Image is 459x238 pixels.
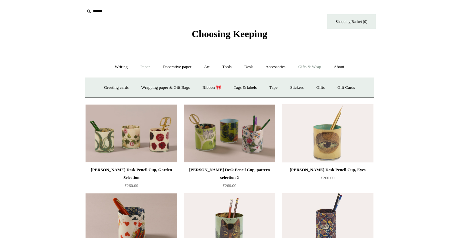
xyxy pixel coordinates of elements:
[192,28,267,39] span: Choosing Keeping
[327,14,376,29] a: Shopping Basket (0)
[283,166,372,174] div: [PERSON_NAME] Desk Pencil Cup, Eyes
[184,104,275,162] img: John Derian Desk Pencil Cup, pattern selection 2
[260,58,291,76] a: Accessories
[192,34,267,38] a: Choosing Keeping
[264,79,283,96] a: Tape
[321,175,334,180] span: £260.00
[86,104,177,162] img: John Derian Desk Pencil Cup, Garden Selection
[197,79,227,96] a: Ribbon 🎀
[136,79,196,96] a: Wrapping paper & Gift Bags
[223,183,236,188] span: £260.00
[228,79,262,96] a: Tags & labels
[311,79,331,96] a: Gifts
[157,58,197,76] a: Decorative paper
[282,104,373,162] a: John Derian Desk Pencil Cup, Eyes John Derian Desk Pencil Cup, Eyes
[331,79,361,96] a: Gift Cards
[217,58,238,76] a: Tools
[184,104,275,162] a: John Derian Desk Pencil Cup, pattern selection 2 John Derian Desk Pencil Cup, pattern selection 2
[198,58,215,76] a: Art
[86,166,177,192] a: [PERSON_NAME] Desk Pencil Cup, Garden Selection £260.00
[135,58,156,76] a: Paper
[86,104,177,162] a: John Derian Desk Pencil Cup, Garden Selection John Derian Desk Pencil Cup, Garden Selection
[184,166,275,192] a: [PERSON_NAME] Desk Pencil Cup, pattern selection 2 £260.00
[125,183,138,188] span: £260.00
[292,58,327,76] a: Gifts & Wrap
[98,79,134,96] a: Greeting cards
[185,166,274,181] div: [PERSON_NAME] Desk Pencil Cup, pattern selection 2
[284,79,310,96] a: Stickers
[282,166,373,192] a: [PERSON_NAME] Desk Pencil Cup, Eyes £260.00
[328,58,350,76] a: About
[109,58,134,76] a: Writing
[282,104,373,162] img: John Derian Desk Pencil Cup, Eyes
[239,58,259,76] a: Desk
[87,166,176,181] div: [PERSON_NAME] Desk Pencil Cup, Garden Selection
